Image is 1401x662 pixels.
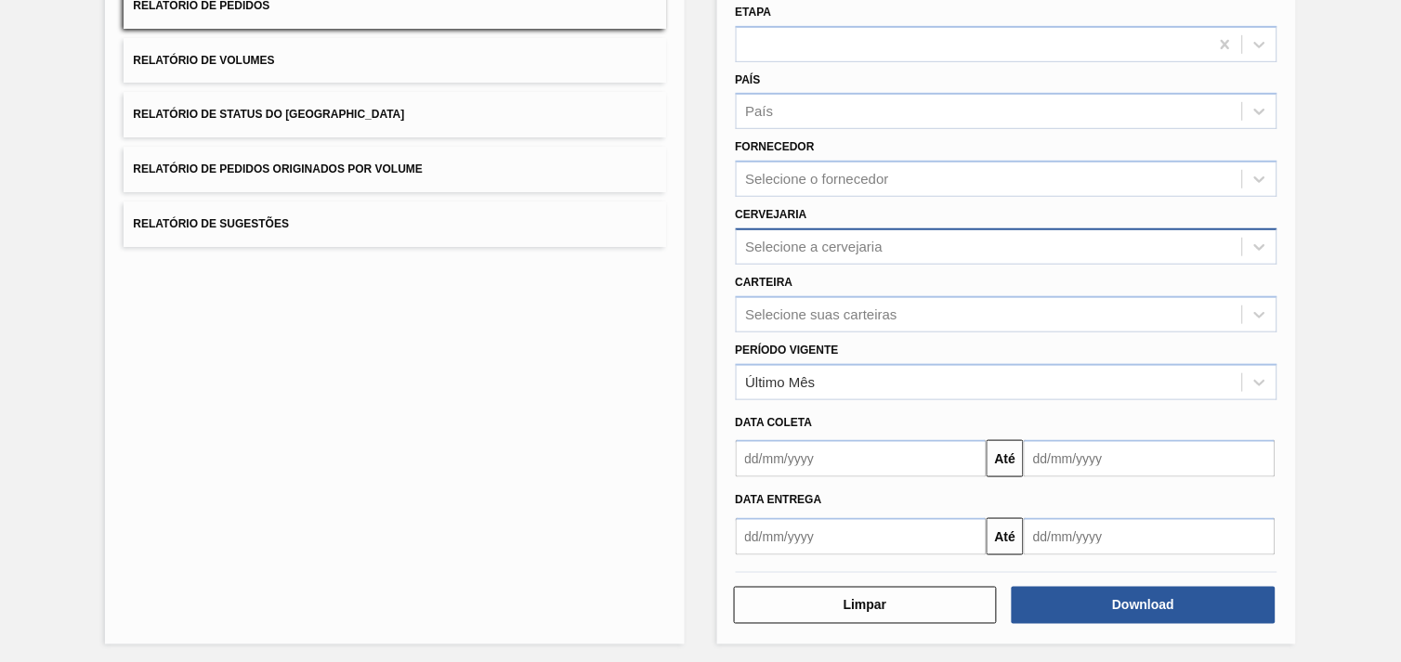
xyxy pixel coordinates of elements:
[736,6,772,19] label: Etapa
[736,416,813,429] span: Data coleta
[124,92,665,137] button: Relatório de Status do [GEOGRAPHIC_DATA]
[746,172,889,188] div: Selecione o fornecedor
[746,239,884,254] div: Selecione a cervejaria
[133,162,423,175] span: Relatório de Pedidos Originados por Volume
[133,217,289,230] span: Relatório de Sugestões
[1024,440,1276,477] input: dd/mm/yyyy
[746,374,816,390] div: Último Mês
[736,140,815,153] label: Fornecedor
[124,38,665,84] button: Relatório de Volumes
[987,518,1024,555] button: Até
[124,147,665,192] button: Relatório de Pedidos Originados por Volume
[736,493,822,506] span: Data entrega
[133,108,404,121] span: Relatório de Status do [GEOGRAPHIC_DATA]
[987,440,1024,477] button: Até
[736,276,793,289] label: Carteira
[736,518,988,555] input: dd/mm/yyyy
[736,344,839,357] label: Período Vigente
[736,440,988,477] input: dd/mm/yyyy
[746,306,897,322] div: Selecione suas carteiras
[736,73,761,86] label: País
[736,208,807,221] label: Cervejaria
[746,104,774,120] div: País
[133,54,274,67] span: Relatório de Volumes
[1012,587,1276,624] button: Download
[124,201,665,247] button: Relatório de Sugestões
[734,587,998,624] button: Limpar
[1024,518,1276,555] input: dd/mm/yyyy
